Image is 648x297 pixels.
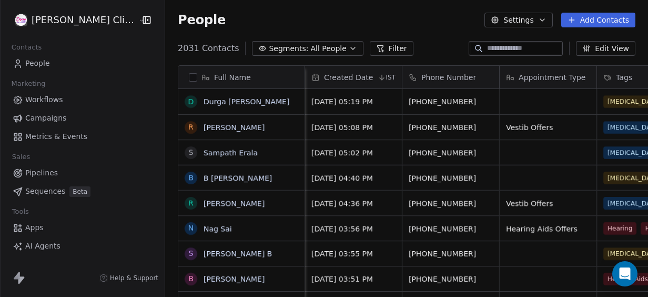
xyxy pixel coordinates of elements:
[25,222,44,233] span: Apps
[25,131,87,142] span: Metrics & Events
[305,66,402,88] div: Created DateIST
[506,122,590,133] span: Vestib Offers
[13,11,130,29] button: [PERSON_NAME] Clinic External
[15,14,27,26] img: RASYA-Clinic%20Circle%20icon%20Transparent.png
[189,248,194,259] div: S
[7,39,46,55] span: Contacts
[178,66,305,88] div: Full Name
[506,223,590,234] span: Hearing Aids Offers
[409,223,493,234] span: [PHONE_NUMBER]
[204,174,272,182] a: B [PERSON_NAME]
[402,66,499,88] div: Phone Number
[8,237,156,255] a: AI Agents
[7,149,35,165] span: Sales
[386,73,396,82] span: IST
[25,58,50,69] span: People
[561,13,635,27] button: Add Contacts
[409,122,493,133] span: [PHONE_NUMBER]
[188,223,194,234] div: N
[409,173,493,183] span: [PHONE_NUMBER]
[311,43,347,54] span: All People
[25,113,66,124] span: Campaigns
[204,97,289,106] a: Durga [PERSON_NAME]
[484,13,552,27] button: Settings
[311,249,396,259] span: [DATE] 03:55 PM
[7,204,33,220] span: Tools
[178,42,239,55] span: 2031 Contacts
[311,96,396,107] span: [DATE] 05:19 PM
[188,197,194,209] div: R
[500,66,596,88] div: Appointment Type
[204,250,272,258] a: [PERSON_NAME] B
[311,223,396,234] span: [DATE] 03:56 PM
[324,72,373,83] span: Created Date
[311,147,396,158] span: [DATE] 05:02 PM
[409,96,493,107] span: [PHONE_NUMBER]
[189,147,194,158] div: S
[8,55,156,72] a: People
[506,198,590,209] span: Vestib Offers
[311,198,396,209] span: [DATE] 04:36 PM
[25,241,60,252] span: AI Agents
[603,222,636,235] span: Hearing
[311,173,396,183] span: [DATE] 04:40 PM
[8,164,156,182] a: Pipelines
[8,219,156,236] a: Apps
[8,110,156,127] a: Campaigns
[99,274,158,282] a: Help & Support
[409,274,493,284] span: [PHONE_NUMBER]
[311,274,396,284] span: [DATE] 03:51 PM
[214,72,251,83] span: Full Name
[409,147,493,158] span: [PHONE_NUMBER]
[25,186,65,197] span: Sequences
[32,13,136,27] span: [PERSON_NAME] Clinic External
[612,261,637,286] div: Open Intercom Messenger
[69,186,90,197] span: Beta
[25,167,58,179] span: Pipelines
[204,224,232,233] a: Nag Sai
[204,123,265,132] a: [PERSON_NAME]
[178,12,226,28] span: People
[204,199,265,207] a: [PERSON_NAME]
[409,198,493,209] span: [PHONE_NUMBER]
[311,122,396,133] span: [DATE] 05:08 PM
[421,72,476,83] span: Phone Number
[8,91,156,108] a: Workflows
[519,72,585,83] span: Appointment Type
[204,275,265,283] a: [PERSON_NAME]
[370,41,413,56] button: Filter
[110,274,158,282] span: Help & Support
[616,72,632,83] span: Tags
[269,43,308,54] span: Segments:
[576,41,635,56] button: Edit View
[8,183,156,200] a: SequencesBeta
[25,94,63,105] span: Workflows
[188,172,194,183] div: B
[188,122,194,133] div: R
[188,273,194,284] div: B
[188,96,194,107] div: D
[409,249,493,259] span: [PHONE_NUMBER]
[204,148,258,157] a: Sampath Erala
[7,76,50,92] span: Marketing
[8,128,156,145] a: Metrics & Events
